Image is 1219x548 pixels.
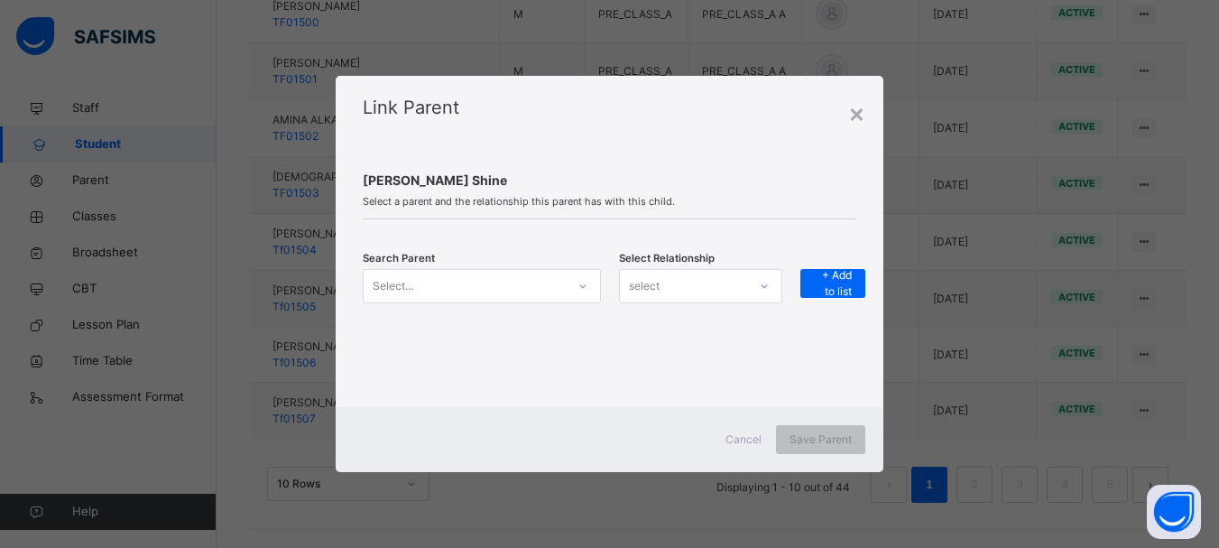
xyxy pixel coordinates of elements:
[725,432,762,448] span: Cancel
[363,194,857,209] span: Select a parent and the relationship this parent has with this child.
[619,251,715,266] span: Select Relationship
[363,97,459,118] span: Link Parent
[790,432,852,448] span: Save Parent
[1147,485,1201,539] button: Open asap
[363,251,435,266] span: Search Parent
[848,94,865,132] div: ×
[814,267,852,300] span: + Add to list
[629,269,660,303] div: select
[363,171,857,190] span: [PERSON_NAME] Shine
[373,269,413,303] div: Select...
